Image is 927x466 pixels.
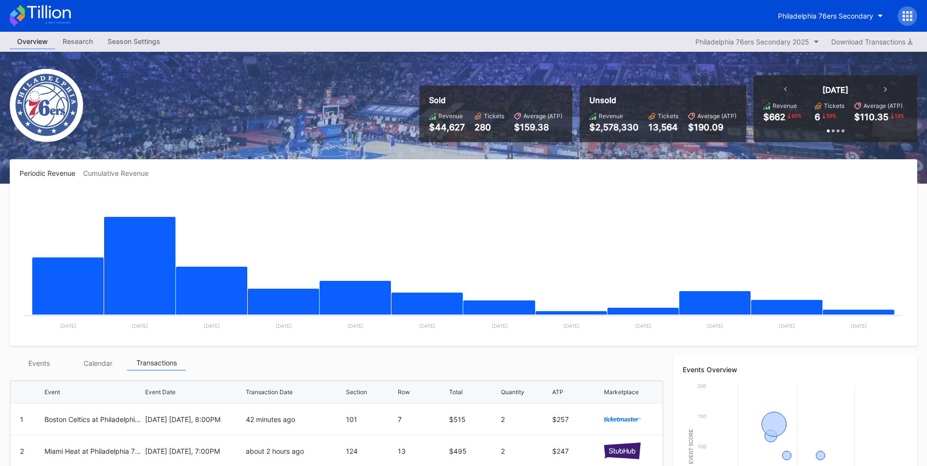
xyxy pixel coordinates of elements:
div: Sold [429,95,562,105]
img: Philadelphia_76ers.png [10,69,83,142]
div: 280 [474,122,504,132]
div: 6 [815,112,820,122]
text: [DATE] [276,323,292,329]
div: Philadelphia 76ers Secondary 2025 [695,38,809,46]
div: Unsold [589,95,736,105]
div: 13 [398,447,447,455]
text: [DATE] [707,323,723,329]
text: [DATE] [779,323,795,329]
div: Revenue [773,102,797,109]
div: Revenue [438,112,463,120]
div: 2 [501,447,550,455]
div: 1 [20,415,23,424]
div: Events [10,356,68,371]
text: [DATE] [204,323,220,329]
div: $44,627 [429,122,465,132]
div: 42 minutes ago [246,415,344,424]
text: 150 [698,413,706,419]
text: [DATE] [132,323,148,329]
button: Philadelphia 76ers Secondary [771,7,890,25]
div: Transaction Date [246,388,293,396]
div: Research [55,34,100,48]
div: Tickets [484,112,504,120]
div: $190.09 [688,122,736,132]
div: Boston Celtics at Philadelphia 76ers [44,415,143,424]
text: Event Score [689,429,694,464]
button: Download Transactions [826,35,917,48]
text: [DATE] [419,323,435,329]
text: [DATE] [347,323,364,329]
img: ticketmaster.svg [604,417,641,422]
text: 200 [697,383,706,389]
div: $159.38 [514,122,562,132]
text: [DATE] [635,323,651,329]
div: [DATE] [822,85,848,95]
a: Season Settings [100,34,168,49]
div: 19 % [894,112,905,120]
div: Cumulative Revenue [83,169,156,177]
div: Revenue [599,112,623,120]
div: Section [346,388,367,396]
div: $662 [763,112,785,122]
div: $2,578,330 [589,122,639,132]
text: [DATE] [60,323,76,329]
svg: Chart title [20,190,907,336]
div: Marketplace [604,388,639,396]
div: about 2 hours ago [246,447,344,455]
div: [DATE] [DATE], 8:00PM [145,415,243,424]
text: [DATE] [492,323,508,329]
div: Miami Heat at Philadelphia 76ers [44,447,143,455]
div: Download Transactions [831,38,912,46]
div: ATP [552,388,563,396]
div: 124 [346,447,395,455]
div: $110.35 [854,112,888,122]
div: $257 [552,415,601,424]
div: $495 [449,447,498,455]
div: Average (ATP) [697,112,736,120]
div: Transactions [127,356,186,371]
text: 100 [698,444,706,449]
div: Event Date [145,388,175,396]
div: Periodic Revenue [20,169,83,177]
text: [DATE] [851,323,867,329]
div: Quantity [501,388,524,396]
div: Philadelphia 76ers Secondary [778,12,873,20]
div: 2 [501,415,550,424]
div: 7 [398,415,447,424]
img: stubHub.svg [604,443,641,459]
button: Philadelphia 76ers Secondary 2025 [690,35,824,48]
div: Calendar [68,356,127,371]
div: Total [449,388,463,396]
div: Tickets [658,112,678,120]
div: 2 [20,447,24,455]
div: Average (ATP) [863,102,903,109]
div: Tickets [824,102,844,109]
div: Row [398,388,410,396]
a: Research [55,34,100,49]
a: Overview [10,34,55,49]
div: Event [44,388,60,396]
div: [DATE] [DATE], 7:00PM [145,447,243,455]
div: $247 [552,447,601,455]
div: 13,564 [648,122,678,132]
div: Season Settings [100,34,168,48]
div: Events Overview [683,365,907,374]
div: Average (ATP) [523,112,562,120]
div: 101 [346,415,395,424]
div: $515 [449,415,498,424]
div: 65 % [791,112,802,120]
text: [DATE] [563,323,580,329]
div: 58 % [825,112,837,120]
